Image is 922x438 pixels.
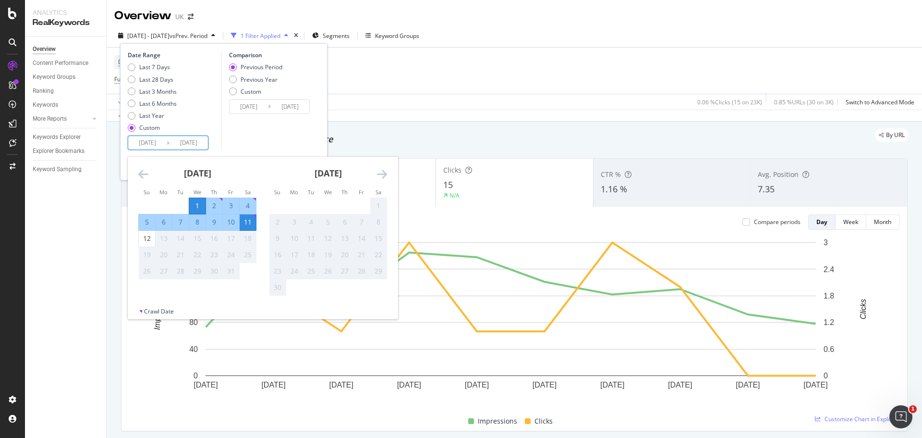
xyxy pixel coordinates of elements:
div: 2 [206,201,222,211]
div: 27 [337,266,353,276]
button: Keyword Groups [362,28,423,43]
text: 2.4 [824,265,834,273]
div: 13 [337,234,353,243]
text: 40 [189,345,198,353]
text: [DATE] [465,381,489,389]
div: 23 [206,250,222,260]
a: Content Performance [33,58,99,68]
td: Not available. Thursday, November 6, 2025 [337,214,353,230]
div: Previous Period [229,63,282,71]
div: Keywords Explorer [33,132,81,142]
td: Not available. Tuesday, October 28, 2025 [172,263,189,279]
button: 1 Filter Applied [227,28,292,43]
span: 15 [443,179,453,190]
td: Selected. Sunday, October 5, 2025 [139,214,156,230]
td: Not available. Monday, October 27, 2025 [156,263,172,279]
small: Su [274,188,280,196]
a: Keywords Explorer [33,132,99,142]
td: Not available. Thursday, November 27, 2025 [337,263,353,279]
button: Apply [114,94,142,110]
div: 22 [189,250,206,260]
text: [DATE] [600,381,624,389]
div: Explorer Bookmarks [33,146,85,156]
td: Not available. Thursday, October 16, 2025 [206,230,223,247]
div: 17 [223,234,239,243]
span: 1 [909,405,917,413]
span: Clicks [443,165,461,175]
button: Week [836,214,866,230]
div: 31 [223,266,239,276]
span: [DATE] - [DATE] [127,32,170,40]
div: Custom [139,124,160,132]
div: 26 [320,266,336,276]
td: Not available. Saturday, November 22, 2025 [370,247,387,263]
strong: [DATE] [315,167,342,179]
text: [DATE] [194,381,218,389]
button: [DATE] - [DATE]vsPrev. Period [114,28,219,43]
div: Last 28 Days [128,75,177,84]
td: Not available. Saturday, November 8, 2025 [370,214,387,230]
small: Tu [177,188,183,196]
td: Not available. Friday, October 17, 2025 [223,230,240,247]
button: Day [808,214,836,230]
td: Not available. Sunday, November 30, 2025 [269,279,286,296]
small: Fr [359,188,364,196]
div: arrow-right-arrow-left [188,13,194,20]
div: 24 [286,266,303,276]
text: [DATE] [329,381,353,389]
div: 16 [269,250,286,260]
div: Content Performance [33,58,88,68]
td: Not available. Monday, October 20, 2025 [156,247,172,263]
a: Keyword Sampling [33,164,99,175]
text: 0.6 [824,345,834,353]
div: 27 [156,266,172,276]
div: Overview [114,8,171,24]
div: 28 [353,266,370,276]
td: Not available. Sunday, November 16, 2025 [269,247,286,263]
div: 1 [370,201,387,211]
td: Not available. Friday, November 28, 2025 [353,263,370,279]
div: Calendar [128,157,398,307]
div: Crawl Date [144,307,174,315]
td: Selected. Friday, October 10, 2025 [223,214,240,230]
button: Segments [308,28,353,43]
td: Not available. Monday, October 13, 2025 [156,230,172,247]
td: Selected. Thursday, October 2, 2025 [206,198,223,214]
div: Day [816,218,827,226]
div: Last Year [128,112,177,120]
div: 5 [139,217,155,227]
a: Keyword Groups [33,72,99,82]
small: Fr [228,188,233,196]
text: Impressions [153,288,161,330]
td: Not available. Sunday, November 2, 2025 [269,214,286,230]
div: 21 [353,250,370,260]
input: End Date [271,100,309,113]
span: Avg. Position [758,170,799,179]
text: [DATE] [736,381,760,389]
td: Not available. Wednesday, November 26, 2025 [320,263,337,279]
div: 5 [320,217,336,227]
a: More Reports [33,114,90,124]
small: Sa [376,188,381,196]
input: Start Date [128,136,167,150]
td: Not available. Sunday, October 19, 2025 [139,247,156,263]
td: Not available. Wednesday, November 5, 2025 [320,214,337,230]
div: 2 [269,217,286,227]
td: Not available. Tuesday, October 14, 2025 [172,230,189,247]
div: 28 [172,266,189,276]
span: Customize Chart in Explorer [825,415,899,423]
span: Segments [323,32,350,40]
div: 12 [139,234,155,243]
span: Full URL [114,75,135,83]
div: Keyword Groups [375,32,419,40]
div: 3 [223,201,239,211]
div: Last 6 Months [128,100,177,108]
small: Th [341,188,348,196]
td: Not available. Friday, November 14, 2025 [353,230,370,247]
div: 14 [353,234,370,243]
div: Keywords [33,100,58,110]
div: 15 [189,234,206,243]
div: Move backward to switch to the previous month. [138,168,148,180]
span: CTR % [601,170,621,179]
div: 21 [172,250,189,260]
